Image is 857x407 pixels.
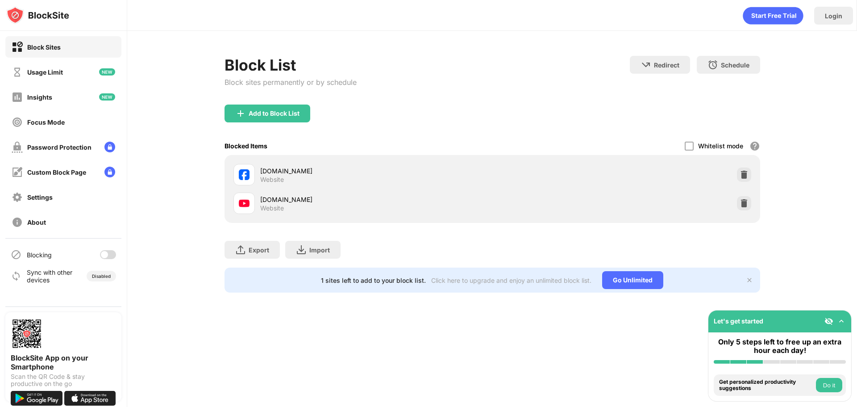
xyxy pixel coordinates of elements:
[27,193,53,201] div: Settings
[104,167,115,177] img: lock-menu.svg
[825,12,842,20] div: Login
[11,249,21,260] img: blocking-icon.svg
[12,42,23,53] img: block-on.svg
[11,391,62,406] img: get-it-on-google-play.svg
[714,317,763,325] div: Let's get started
[225,142,267,150] div: Blocked Items
[27,118,65,126] div: Focus Mode
[99,93,115,101] img: new-icon.svg
[27,68,63,76] div: Usage Limit
[260,204,284,212] div: Website
[27,143,92,151] div: Password Protection
[721,61,749,69] div: Schedule
[743,7,803,25] div: animation
[11,271,21,281] img: sync-icon.svg
[11,353,116,371] div: BlockSite App on your Smartphone
[64,391,116,406] img: download-on-the-app-store.svg
[12,192,23,203] img: settings-off.svg
[99,68,115,76] img: new-icon.svg
[27,43,61,51] div: Block Sites
[249,246,269,254] div: Export
[27,168,86,176] div: Custom Block Page
[714,338,846,355] div: Only 5 steps left to free up an extra hour each day!
[824,317,833,326] img: eye-not-visible.svg
[239,198,250,209] img: favicons
[602,271,663,289] div: Go Unlimited
[225,56,357,74] div: Block List
[837,317,846,326] img: omni-setup-toggle.svg
[27,269,73,284] div: Sync with other devices
[260,166,492,176] div: [DOMAIN_NAME]
[654,61,679,69] div: Redirect
[12,117,23,128] img: focus-off.svg
[92,273,111,279] div: Disabled
[104,142,115,152] img: lock-menu.svg
[11,318,43,350] img: options-page-qr-code.png
[719,379,814,392] div: Get personalized productivity suggestions
[321,277,426,284] div: 1 sites left to add to your block list.
[239,169,250,180] img: favicons
[11,373,116,387] div: Scan the QR Code & stay productive on the go
[6,6,69,24] img: logo-blocksite.svg
[698,142,743,150] div: Whitelist mode
[27,251,52,259] div: Blocking
[12,142,23,153] img: password-protection-off.svg
[431,277,591,284] div: Click here to upgrade and enjoy an unlimited block list.
[12,217,23,228] img: about-off.svg
[27,218,46,226] div: About
[260,176,284,184] div: Website
[816,378,842,392] button: Do it
[225,78,357,87] div: Block sites permanently or by schedule
[249,110,300,117] div: Add to Block List
[309,246,330,254] div: Import
[12,167,23,178] img: customize-block-page-off.svg
[27,93,52,101] div: Insights
[746,277,753,284] img: x-button.svg
[12,92,23,103] img: insights-off.svg
[260,195,492,204] div: [DOMAIN_NAME]
[12,67,23,78] img: time-usage-off.svg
